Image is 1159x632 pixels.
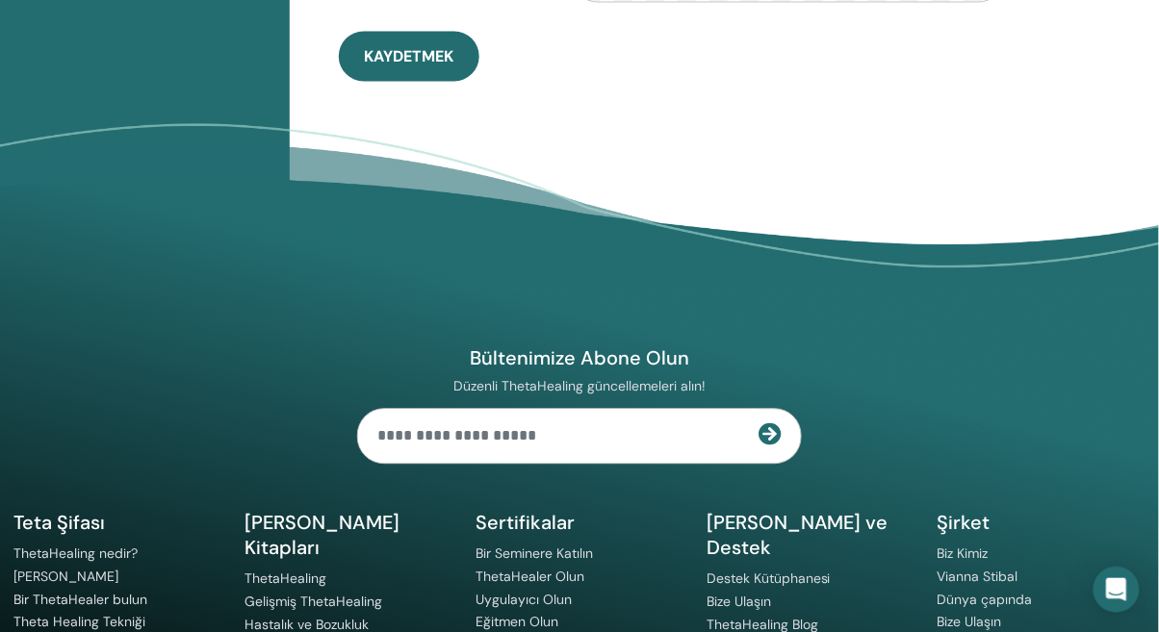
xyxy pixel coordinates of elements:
a: Eğitmen Olun [476,613,558,630]
font: [PERSON_NAME] Kitapları [245,510,399,560]
font: Teta Şifası [13,510,105,535]
a: Theta Healing Tekniği [13,613,145,630]
font: Şirket [938,510,991,535]
font: Sertifikalar [476,510,575,535]
a: ThetaHealing [245,569,326,587]
a: Biz Kimiz [938,544,989,562]
a: ThetaHealing nedir? [13,544,138,562]
a: Bir ThetaHealer bulun [13,591,147,608]
font: [PERSON_NAME] ve Destek [707,510,889,560]
font: Bültenimize Abone Olun [470,345,689,370]
a: Gelişmiş ThetaHealing [245,593,382,610]
a: ThetaHealer Olun [476,568,584,585]
a: Bize Ulaşın [707,593,771,610]
a: Uygulayıcı Olun [476,591,572,608]
font: Düzenli ThetaHealing güncellemeleri alın! [453,377,706,394]
a: [PERSON_NAME] [13,568,118,585]
a: Bir Seminere Katılın [476,544,593,562]
a: Vianna Stibal [938,568,1018,585]
font: Kaydetmek [365,46,454,66]
a: Dünya çapında [938,591,1033,608]
a: Destek Kütüphanesi [707,569,831,587]
a: Bize Ulaşın [938,613,1002,630]
button: Kaydetmek [339,31,479,81]
div: Open Intercom Messenger [1094,567,1140,613]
